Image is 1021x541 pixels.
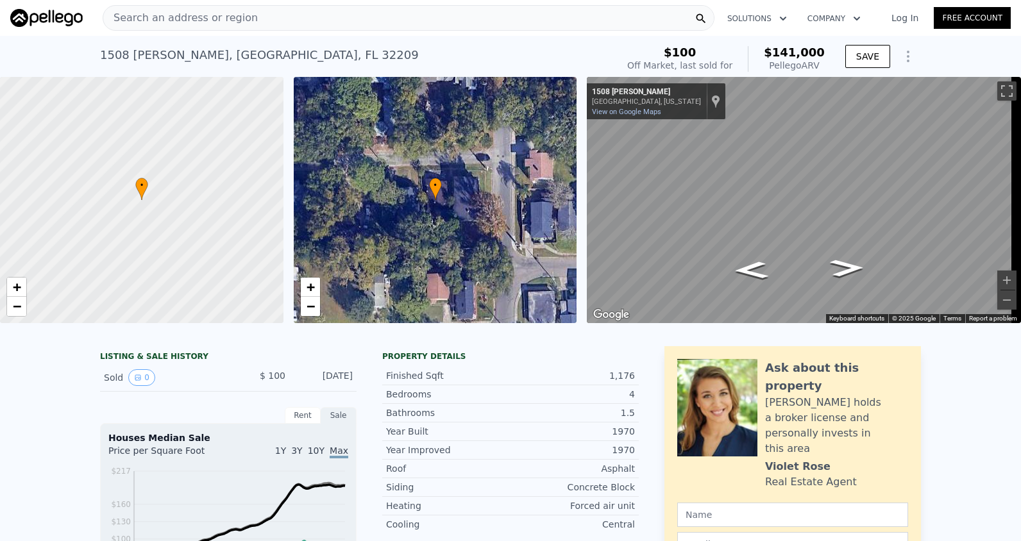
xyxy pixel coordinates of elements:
div: Pellego ARV [764,59,825,72]
div: Rent [285,407,321,424]
button: Zoom in [997,270,1017,290]
div: Violet Rose [765,459,831,474]
tspan: $130 [111,517,131,526]
span: − [13,298,21,314]
span: • [135,179,148,191]
button: Company [797,7,871,30]
span: + [306,279,314,295]
div: 1508 [PERSON_NAME] , [GEOGRAPHIC_DATA] , FL 32209 [100,46,419,64]
span: − [306,298,314,314]
tspan: $217 [111,467,131,476]
span: 10Y [308,445,325,456]
div: • [135,178,148,200]
button: Toggle fullscreen view [997,81,1017,101]
span: + [13,279,21,295]
div: [DATE] [296,369,353,386]
span: 1Y [275,445,286,456]
a: Show location on map [711,94,720,108]
a: Terms [943,315,961,322]
button: SAVE [845,45,890,68]
a: Log In [876,12,934,24]
div: Asphalt [511,462,635,475]
div: Cooling [386,518,511,531]
div: Central [511,518,635,531]
div: 1.5 [511,406,635,419]
div: 4 [511,388,635,401]
div: Sold [104,369,218,386]
tspan: $160 [111,500,131,509]
path: Go West, Ella St [816,255,879,281]
button: Zoom out [997,290,1017,310]
div: 1970 [511,444,635,456]
div: Bedrooms [386,388,511,401]
button: View historical data [128,369,155,386]
div: • [429,178,442,200]
span: 3Y [291,445,302,456]
span: Search an address or region [103,10,258,26]
a: Report a problem [969,315,1017,322]
div: Bathrooms [386,406,511,419]
span: © 2025 Google [892,315,936,322]
button: Show Options [895,44,921,69]
span: $100 [664,46,696,59]
div: 1970 [511,425,635,438]
div: Street View [587,77,1021,323]
a: Zoom in [7,278,26,297]
span: • [429,179,442,191]
div: Real Estate Agent [765,474,857,490]
img: Google [590,306,632,323]
div: Heating [386,499,511,512]
a: Free Account [934,7,1011,29]
a: Zoom in [301,278,320,297]
div: Ask about this property [765,359,908,395]
a: Zoom out [7,297,26,316]
input: Name [677,503,908,527]
img: Pellego [10,9,83,27]
div: Off Market, last sold for [627,59,732,72]
path: Go East, Ella St [720,258,782,283]
div: Price per Square Foot [108,444,228,465]
div: Property details [382,351,639,362]
button: Solutions [717,7,797,30]
div: 1508 [PERSON_NAME] [592,87,701,97]
a: Open this area in Google Maps (opens a new window) [590,306,632,323]
div: Concrete Block [511,481,635,494]
div: Sale [321,407,357,424]
div: Year Built [386,425,511,438]
span: $141,000 [764,46,825,59]
span: Max [330,445,348,458]
div: Siding [386,481,511,494]
a: Zoom out [301,297,320,316]
div: LISTING & SALE HISTORY [100,351,357,364]
div: Year Improved [386,444,511,456]
div: [PERSON_NAME] holds a broker license and personally invests in this area [765,395,908,456]
div: [GEOGRAPHIC_DATA], [US_STATE] [592,97,701,106]
div: Finished Sqft [386,369,511,382]
div: Houses Median Sale [108,431,348,444]
button: Keyboard shortcuts [829,314,884,323]
a: View on Google Maps [592,108,661,116]
div: Forced air unit [511,499,635,512]
span: $ 100 [260,370,285,381]
div: Roof [386,462,511,475]
div: 1,176 [511,369,635,382]
div: Map [587,77,1021,323]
